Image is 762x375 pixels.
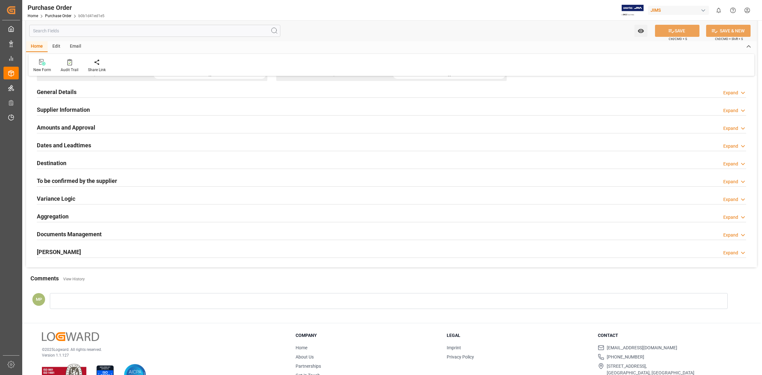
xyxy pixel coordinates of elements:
h3: Legal [447,332,590,339]
h2: General Details [37,88,77,96]
img: Logward Logo [42,332,99,341]
button: open menu [634,25,647,37]
div: JIMS [648,6,709,15]
div: Home [26,41,48,52]
h2: Comments [30,274,59,283]
h2: Dates and Leadtimes [37,141,91,150]
span: Ctrl/CMD + Shift + S [715,37,743,41]
div: Edit [48,41,65,52]
input: Search Fields [29,25,280,37]
h3: Company [296,332,439,339]
div: Expand [723,143,738,150]
a: View History [63,277,85,281]
h2: Destination [37,159,66,167]
h2: To be confirmed by the supplier [37,177,117,185]
div: Expand [723,107,738,114]
div: Expand [723,250,738,256]
div: Expand [723,125,738,132]
span: [EMAIL_ADDRESS][DOMAIN_NAME] [607,345,677,351]
span: Ctrl/CMD + S [669,37,687,41]
div: Expand [723,232,738,238]
p: © 2025 Logward. All rights reserved. [42,347,280,352]
button: Help Center [726,3,740,17]
h2: [PERSON_NAME] [37,248,81,256]
a: Home [28,14,38,18]
a: Partnerships [296,364,321,369]
h2: Variance Logic [37,194,75,203]
a: Imprint [447,345,461,350]
button: show 0 new notifications [712,3,726,17]
div: Expand [723,214,738,221]
a: Home [296,345,307,350]
a: Privacy Policy [447,354,474,359]
span: [PHONE_NUMBER] [607,354,644,360]
img: Exertis%20JAM%20-%20Email%20Logo.jpg_1722504956.jpg [622,5,644,16]
div: Share Link [88,67,106,73]
h2: Supplier Information [37,105,90,114]
div: New Form [33,67,51,73]
div: Expand [723,161,738,167]
a: About Us [296,354,314,359]
div: Expand [723,196,738,203]
div: Expand [723,178,738,185]
a: Purchase Order [45,14,71,18]
div: Audit Trail [61,67,78,73]
span: MP [36,297,42,302]
p: Version 1.1.127 [42,352,280,358]
h3: Contact [598,332,741,339]
h2: Documents Management [37,230,102,238]
h2: Aggregation [37,212,69,221]
div: Purchase Order [28,3,104,12]
div: Expand [723,90,738,96]
button: JIMS [648,4,712,16]
div: Email [65,41,86,52]
button: SAVE [655,25,699,37]
button: SAVE & NEW [706,25,751,37]
h2: Amounts and Approval [37,123,95,132]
